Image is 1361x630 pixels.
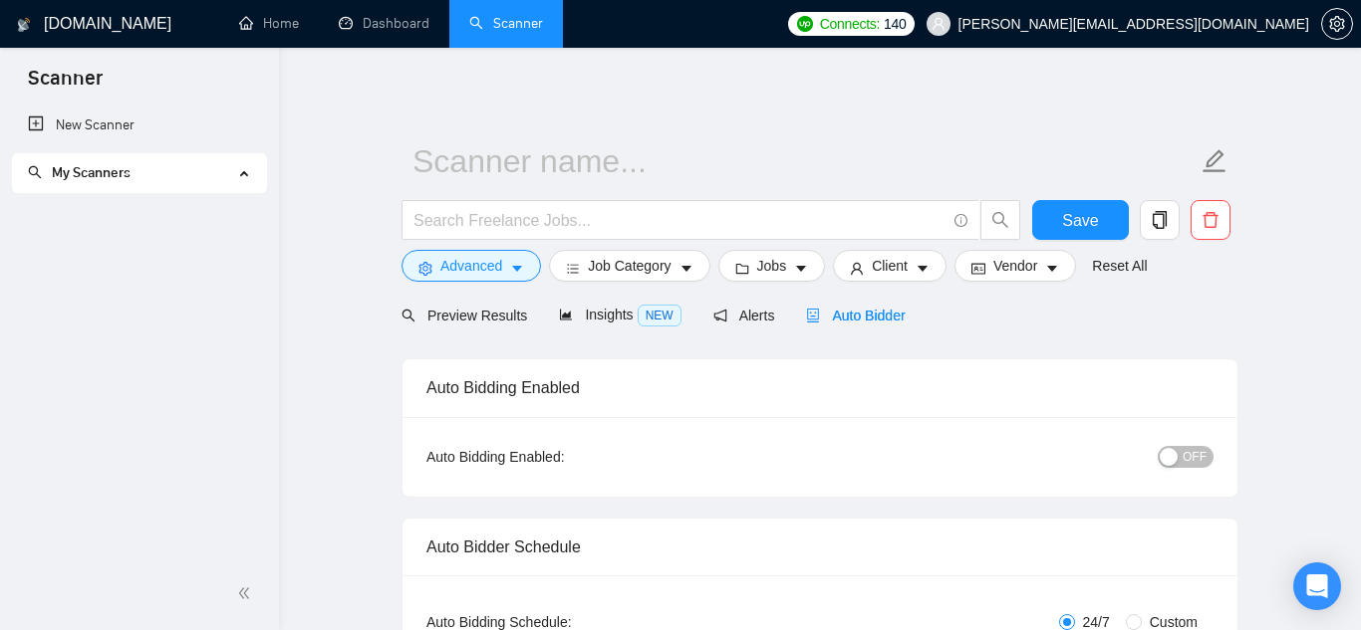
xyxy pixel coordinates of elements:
span: 140 [884,13,906,35]
button: delete [1191,200,1230,240]
span: setting [418,261,432,276]
a: Reset All [1092,255,1147,277]
button: settingAdvancedcaret-down [402,250,541,282]
span: setting [1322,16,1352,32]
span: Connects: [820,13,880,35]
a: setting [1321,16,1353,32]
button: barsJob Categorycaret-down [549,250,709,282]
a: searchScanner [469,15,543,32]
span: caret-down [916,261,930,276]
img: upwork-logo.png [797,16,813,32]
span: Advanced [440,255,502,277]
span: robot [806,309,820,322]
button: Save [1032,200,1129,240]
span: info-circle [954,214,967,227]
div: Open Intercom Messenger [1293,562,1341,610]
span: Job Category [588,255,671,277]
button: idcardVendorcaret-down [954,250,1076,282]
button: search [980,200,1020,240]
input: Scanner name... [412,136,1198,186]
span: bars [566,261,580,276]
span: double-left [237,583,257,603]
span: Jobs [757,255,787,277]
a: homeHome [239,15,299,32]
span: caret-down [794,261,808,276]
span: Insights [559,307,680,322]
span: NEW [638,305,681,326]
span: OFF [1183,446,1207,468]
button: userClientcaret-down [833,250,947,282]
span: idcard [971,261,985,276]
span: notification [713,309,727,322]
div: Auto Bidding Enabled [426,359,1214,416]
span: Client [872,255,908,277]
span: folder [735,261,749,276]
span: caret-down [1045,261,1059,276]
span: user [850,261,864,276]
span: delete [1192,211,1229,229]
span: search [402,309,415,322]
div: Auto Bidding Enabled: [426,446,688,468]
span: edit [1202,148,1227,174]
span: search [981,211,1019,229]
button: setting [1321,8,1353,40]
div: Auto Bidder Schedule [426,519,1214,575]
span: Save [1062,208,1098,233]
a: dashboardDashboard [339,15,429,32]
span: Vendor [993,255,1037,277]
input: Search Freelance Jobs... [413,208,946,233]
span: Preview Results [402,308,527,323]
button: folderJobscaret-down [718,250,826,282]
span: user [932,17,946,31]
span: caret-down [680,261,693,276]
span: copy [1141,211,1179,229]
span: area-chart [559,308,573,321]
span: caret-down [510,261,524,276]
span: Auto Bidder [806,308,905,323]
span: Alerts [713,308,775,323]
button: copy [1140,200,1180,240]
